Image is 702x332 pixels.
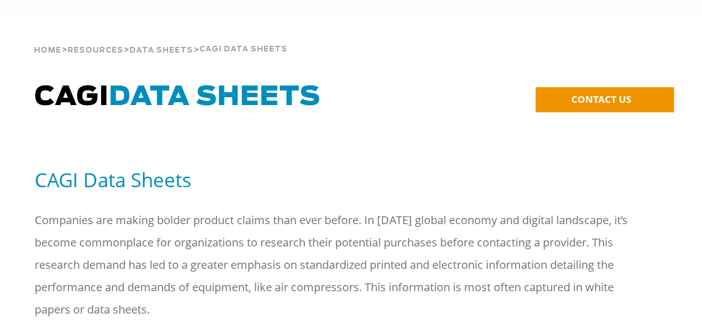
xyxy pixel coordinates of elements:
span: Data Sheets [130,47,193,54]
span: Resources [68,47,123,54]
span: CONTACT US [571,93,631,106]
h5: CAGI Data Sheets [35,167,667,192]
p: Companies are making bolder product claims than ever before. In [DATE] global economy and digital... [35,209,647,321]
div: > > > [34,17,288,59]
a: Data Sheets [130,45,193,55]
span: Data Sheets [109,84,321,111]
a: Home [34,45,61,55]
a: Resources [68,45,123,55]
span: Cagi Data Sheets [199,46,288,53]
span: Home [34,47,61,54]
span: CAGI [35,84,321,111]
a: CONTACT US [536,87,674,112]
